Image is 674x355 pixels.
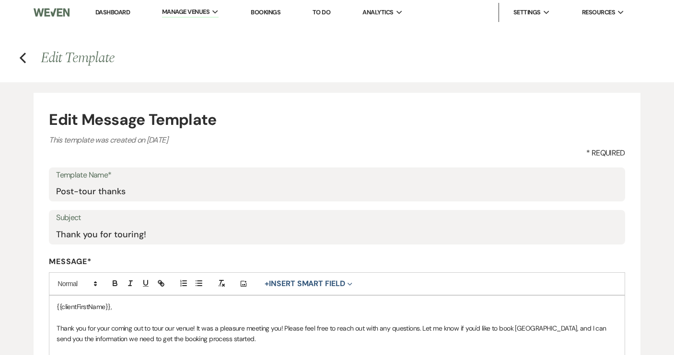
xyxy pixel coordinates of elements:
[582,8,615,17] span: Resources
[57,323,617,344] p: Thank you for your coming out to tour our venue! It was a pleasure meeting you! Please feel free ...
[586,147,625,159] span: * Required
[95,8,130,16] a: Dashboard
[49,256,625,266] label: Message*
[49,134,625,146] p: This template was created on [DATE]
[41,47,114,69] span: Edit Template
[362,8,393,17] span: Analytics
[261,278,355,289] button: Insert Smart Field
[56,211,617,225] label: Subject
[313,8,330,16] a: To Do
[251,8,280,16] a: Bookings
[265,280,269,288] span: +
[57,301,617,312] p: {{clientFirstName}},
[162,7,209,17] span: Manage Venues
[49,108,625,131] h4: Edit Message Template
[34,2,70,22] img: Weven Logo
[56,168,617,182] label: Template Name*
[513,8,541,17] span: Settings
